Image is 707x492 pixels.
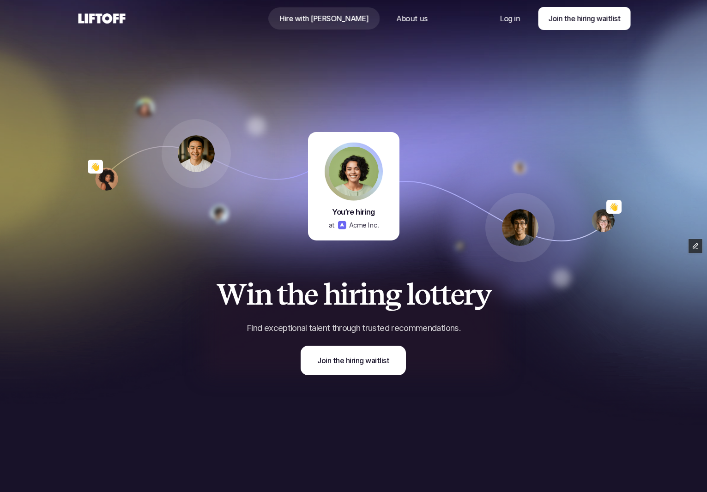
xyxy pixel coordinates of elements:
[385,278,401,311] span: g
[277,278,287,311] span: t
[268,7,380,30] a: Nav Link
[475,278,491,311] span: y
[349,220,379,230] p: Acme Inc.
[406,278,414,311] span: l
[450,278,464,311] span: e
[348,278,359,311] span: r
[332,207,375,217] p: You’re hiring
[91,161,100,172] p: 👋
[359,278,368,311] span: i
[368,278,385,311] span: n
[548,13,620,24] p: Join the hiring waitlist
[500,13,520,24] p: Log in
[254,278,272,311] span: n
[204,322,504,334] p: Find exceptional talent through trusted recommendations.
[689,239,702,253] button: Edit Framer Content
[414,278,430,311] span: o
[246,278,254,311] span: i
[216,278,246,311] span: W
[301,346,406,375] a: Join the hiring waitlist
[489,7,531,30] a: Nav Link
[396,13,427,24] p: About us
[609,201,618,212] p: 👋
[279,13,369,24] p: Hire with [PERSON_NAME]
[287,278,304,311] span: h
[317,355,389,366] p: Join the hiring waitlist
[430,278,440,311] span: t
[304,278,318,311] span: e
[328,220,335,230] p: at
[440,278,450,311] span: t
[385,7,438,30] a: Nav Link
[340,278,348,311] span: i
[323,278,340,311] span: h
[464,278,475,311] span: r
[538,7,630,30] a: Join the hiring waitlist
